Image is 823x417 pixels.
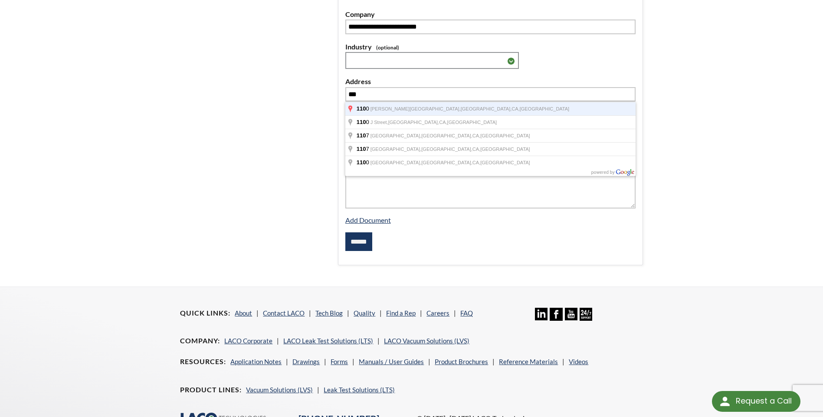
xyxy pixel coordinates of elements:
span: J Street, [371,120,388,125]
span: [PERSON_NAME][GEOGRAPHIC_DATA], [371,106,461,111]
a: Vacuum Solutions (LVS) [246,386,313,394]
a: LACO Leak Test Solutions (LTS) [283,337,373,345]
a: LACO Vacuum Solutions (LVS) [384,337,469,345]
span: CA, [472,147,480,152]
img: 24/7 Support Icon [580,308,592,320]
span: 7 [357,132,371,139]
span: [GEOGRAPHIC_DATA], [421,133,472,138]
span: 0 [357,105,371,112]
span: [GEOGRAPHIC_DATA] [480,160,530,165]
span: [GEOGRAPHIC_DATA] [520,106,570,111]
span: [GEOGRAPHIC_DATA], [421,160,472,165]
span: [GEOGRAPHIC_DATA], [461,106,512,111]
span: CA, [472,133,480,138]
a: 24/7 Support [580,314,592,322]
span: [GEOGRAPHIC_DATA], [421,147,472,152]
a: Careers [426,309,449,317]
span: 110 [357,119,366,125]
h4: Resources [180,357,226,366]
span: CA, [472,160,480,165]
a: Application Notes [230,358,282,365]
a: Forms [331,358,348,365]
a: Find a Rep [386,309,416,317]
h4: Quick Links [180,309,230,318]
span: [GEOGRAPHIC_DATA], [388,120,439,125]
div: Request a Call [736,391,792,411]
span: 0 [357,119,371,125]
span: 110 [357,132,366,139]
a: Manuals / User Guides [359,358,424,365]
span: CA, [439,120,447,125]
h4: Company [180,336,220,345]
span: 110 [357,159,366,166]
a: Leak Test Solutions (LTS) [324,386,395,394]
span: [GEOGRAPHIC_DATA] [480,133,530,138]
div: Request a Call [712,391,800,412]
a: LACO Corporate [224,337,272,345]
span: [GEOGRAPHIC_DATA] [447,120,497,125]
a: FAQ [460,309,473,317]
a: Quality [354,309,375,317]
label: Address [345,76,636,87]
a: Tech Blog [315,309,343,317]
label: Company [345,9,636,20]
label: Industry [345,41,636,52]
span: [GEOGRAPHIC_DATA], [371,160,422,165]
span: 110 [357,146,366,152]
span: 7 [357,146,371,152]
a: Add Document [345,216,391,224]
a: Reference Materials [499,358,558,365]
a: About [235,309,252,317]
h4: Product Lines [180,385,242,394]
span: CA, [512,106,519,111]
span: 0 [357,159,371,166]
span: [GEOGRAPHIC_DATA] [480,147,530,152]
a: Contact LACO [263,309,305,317]
span: [GEOGRAPHIC_DATA], [371,147,422,152]
a: Videos [569,358,588,365]
img: round button [718,394,732,408]
a: Drawings [292,358,320,365]
span: 110 [357,105,366,112]
a: Product Brochures [435,358,488,365]
span: [GEOGRAPHIC_DATA], [371,133,422,138]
